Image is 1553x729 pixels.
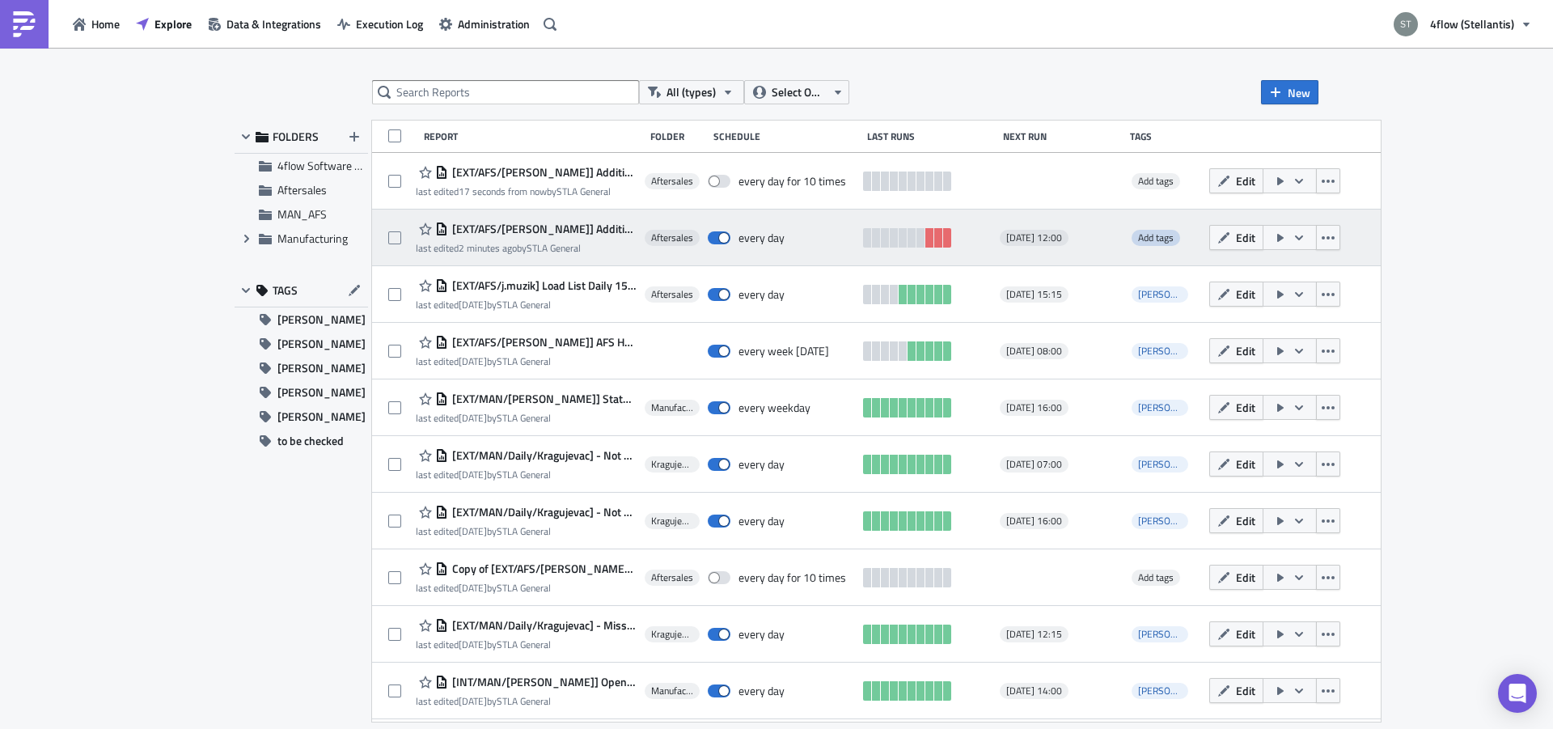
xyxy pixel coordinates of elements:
[459,637,487,652] time: 2025-07-23T09:36:20Z
[1138,230,1174,245] span: Add tags
[431,11,538,36] a: Administration
[1006,401,1062,414] span: [DATE] 16:00
[738,684,785,698] div: every day
[1132,400,1188,416] span: h.eipert
[65,11,128,36] button: Home
[277,380,366,405] span: [PERSON_NAME]
[235,429,368,453] button: to be checked
[1138,173,1174,189] span: Add tags
[1209,678,1263,703] button: Edit
[1138,513,1212,528] span: i.villaverde
[1209,565,1263,590] button: Edit
[651,571,693,584] span: Aftersales
[416,185,637,197] div: last edited by STLA General
[416,412,637,424] div: last edited by STLA General
[277,157,377,174] span: 4flow Software KAM
[1209,621,1263,646] button: Edit
[1130,130,1203,142] div: Tags
[1209,395,1263,420] button: Edit
[235,405,368,429] button: [PERSON_NAME]
[1236,286,1255,303] span: Edit
[416,468,637,481] div: last edited by STLA General
[1006,231,1062,244] span: [DATE] 12:00
[738,401,810,415] div: every weekday
[235,332,368,356] button: [PERSON_NAME]
[1236,569,1255,586] span: Edit
[329,11,431,36] button: Execution Log
[1006,628,1062,641] span: [DATE] 12:15
[1498,674,1537,713] div: Open Intercom Messenger
[277,181,327,198] span: Aftersales
[277,429,344,453] span: to be checked
[277,307,366,332] span: [PERSON_NAME]
[416,638,637,651] div: last edited by STLA General
[448,448,637,463] span: [EXT/MAN/Daily/Kragujevac] - Not collected loads 07h
[651,458,693,471] span: Kragujevac
[277,332,366,356] span: [PERSON_NAME]
[651,515,693,528] span: Kragujevac
[424,130,642,142] div: Report
[1236,625,1255,642] span: Edit
[1132,456,1188,473] span: i.villaverde
[1138,570,1174,585] span: Add tags
[277,356,366,380] span: [PERSON_NAME]
[651,684,693,697] span: Manufacturing
[1132,513,1188,529] span: i.villaverde
[1006,458,1062,471] span: [DATE] 07:00
[1138,456,1212,472] span: i.villaverde
[1209,225,1263,250] button: Edit
[1236,512,1255,529] span: Edit
[448,335,637,350] span: [EXT/AFS/n.schnier] AFS Hub Claims Report
[1132,286,1188,303] span: t.bilek
[459,297,487,312] time: 2025-08-26T14:12:12Z
[448,165,637,180] span: [EXT/AFS/n.schnier] Additional Return TOs Rivalta
[1006,515,1062,528] span: [DATE] 16:00
[235,307,368,332] button: [PERSON_NAME]
[128,11,200,36] button: Explore
[1288,84,1310,101] span: New
[1006,288,1062,301] span: [DATE] 15:15
[235,380,368,405] button: [PERSON_NAME]
[1209,451,1263,477] button: Edit
[448,675,637,689] span: [INT/MAN/h.eipert] Open TOs Report [14:00]
[738,344,829,358] div: every week on Friday
[1236,456,1255,473] span: Edit
[448,562,637,576] span: Copy of [EXT/AFS/t.trnka] AFS LPM Raw Data
[459,523,487,539] time: 2025-07-05T07:15:39Z
[651,401,693,414] span: Manufacturing
[448,505,637,519] span: [EXT/MAN/Daily/Kragujevac] - Not collected loads 16h
[356,15,423,32] span: Execution Log
[459,354,487,369] time: 2025-08-29T11:22:46Z
[448,392,637,406] span: [EXT/MAN/h.eipert] Status collected not set
[416,242,637,254] div: last edited by STLA General
[772,83,826,101] span: Select Owner
[1261,80,1318,104] button: New
[1138,400,1212,415] span: h.eipert
[235,356,368,380] button: [PERSON_NAME]
[867,130,995,142] div: Last Runs
[1392,11,1420,38] img: Avatar
[416,525,637,537] div: last edited by STLA General
[639,80,744,104] button: All (types)
[738,457,785,472] div: every day
[651,288,693,301] span: Aftersales
[273,283,298,298] span: TAGS
[459,580,487,595] time: 2025-06-27T08:48:50Z
[1384,6,1541,42] button: 4flow (Stellantis)
[1006,345,1062,358] span: [DATE] 08:00
[416,355,637,367] div: last edited by STLA General
[448,222,637,236] span: [EXT/AFS/n.schnier] Additional Return TOs Villaverde
[1209,508,1263,533] button: Edit
[1209,282,1263,307] button: Edit
[1132,626,1188,642] span: i.villaverde
[1236,172,1255,189] span: Edit
[273,129,319,144] span: FOLDERS
[459,184,547,199] time: 2025-09-01T09:03:23Z
[459,410,487,426] time: 2025-08-21T07:34:05Z
[1132,343,1188,359] span: n.schnier
[277,405,366,429] span: [PERSON_NAME]
[1006,684,1062,697] span: [DATE] 14:00
[448,278,637,293] span: [EXT/AFS/j.muzik] Load List Daily 15:15 - Escalation 4
[738,231,785,245] div: every day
